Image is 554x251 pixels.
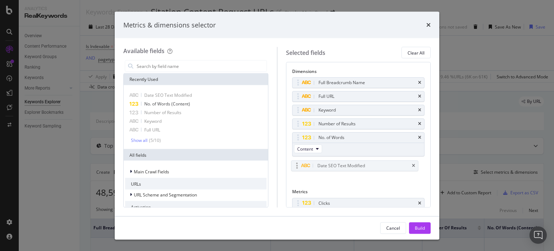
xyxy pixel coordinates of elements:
[125,201,267,213] div: Activation
[144,109,181,116] span: Number of Results
[144,92,192,98] span: Date SEO Text Modified
[386,225,400,231] div: Cancel
[380,222,406,234] button: Cancel
[148,137,161,143] div: ( 5 / 10 )
[409,222,431,234] button: Build
[418,201,421,205] div: times
[426,20,431,30] div: times
[115,12,439,239] div: modal
[123,47,164,55] div: Available fields
[134,168,169,174] span: Main Crawl Fields
[125,178,267,190] div: URLs
[124,74,268,85] div: Recently Used
[318,79,365,86] div: Full Breadcrumb Name
[297,146,313,152] span: Content
[292,105,425,116] div: Keywordtimes
[529,226,547,244] div: Open Intercom Messenger
[412,164,415,168] div: times
[401,47,431,59] button: Clear All
[294,144,322,153] button: Content
[131,138,148,143] div: Show all
[292,132,425,156] div: No. of WordstimesContent
[318,93,334,100] div: Full URL
[124,149,268,161] div: All fields
[317,162,365,169] div: Date SEO Text Modified
[418,94,421,99] div: times
[292,189,425,198] div: Metrics
[318,107,336,114] div: Keyword
[144,127,160,133] span: Full URL
[292,77,425,88] div: Full Breadcrumb Nametimes
[134,191,197,198] span: URL Scheme and Segmentation
[286,48,325,57] div: Selected fields
[292,91,425,102] div: Full URLtimes
[292,118,425,129] div: Number of Resultstimes
[144,118,162,124] span: Keyword
[418,108,421,112] div: times
[418,122,421,126] div: times
[418,81,421,85] div: times
[318,199,330,207] div: Clicks
[418,135,421,140] div: times
[291,160,418,171] div: Date SEO Text Modifiedtimes
[408,49,425,56] div: Clear All
[415,225,425,231] div: Build
[123,20,216,30] div: Metrics & dimensions selector
[144,101,190,107] span: No. of Words (Content)
[318,120,356,127] div: Number of Results
[136,61,267,72] input: Search by field name
[318,134,344,141] div: No. of Words
[292,198,425,222] div: ClickstimesOn Current PeriodAll Devices
[292,68,425,77] div: Dimensions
